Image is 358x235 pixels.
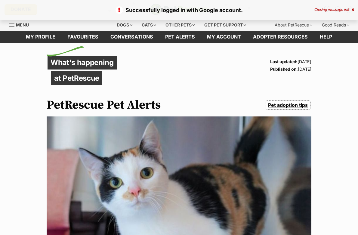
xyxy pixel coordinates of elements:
a: Pet alerts [159,31,201,43]
a: Pet adoption tips [266,100,310,110]
a: conversations [104,31,159,43]
p: [DATE] [270,58,311,65]
p: at PetRescue [51,71,102,85]
img: decorative flick [47,46,84,57]
div: Other pets [161,19,199,31]
a: My profile [20,31,61,43]
a: Menu [9,19,33,30]
div: Dogs [113,19,137,31]
span: Menu [16,22,29,27]
p: [DATE] [270,65,311,73]
a: Favourites [61,31,104,43]
div: Good Reads [318,19,353,31]
p: What's happening [48,56,117,70]
div: Get pet support [200,19,250,31]
a: Adopter resources [247,31,314,43]
a: Help [314,31,338,43]
strong: Published on: [270,66,298,72]
a: My account [201,31,247,43]
h1: PetRescue Pet Alerts [47,98,161,112]
div: About PetRescue [270,19,316,31]
div: Cats [137,19,160,31]
strong: Last updated: [270,59,298,64]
